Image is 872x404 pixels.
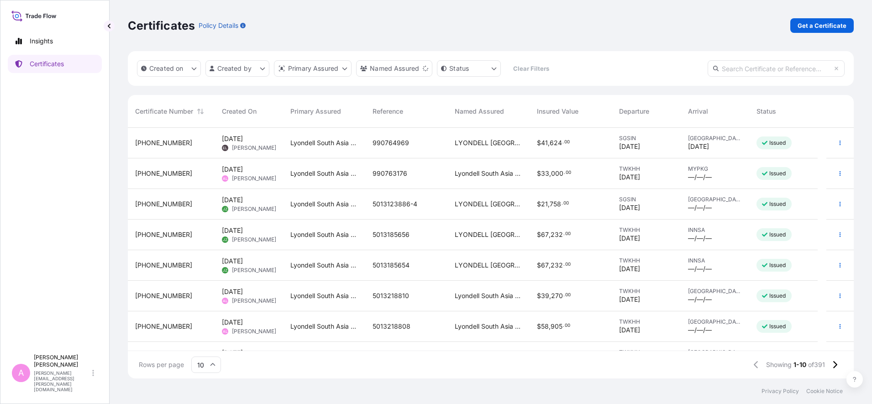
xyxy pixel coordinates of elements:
[290,107,341,116] span: Primary Assured
[798,21,846,30] p: Get a Certificate
[30,37,53,46] p: Insights
[806,388,843,395] a: Cookie Notice
[541,201,548,207] span: 21
[135,261,192,270] span: [PHONE_NUMBER]
[217,64,252,73] p: Created by
[232,205,276,213] span: [PERSON_NAME]
[135,138,192,147] span: [PHONE_NUMBER]
[223,266,227,275] span: JZ
[288,64,338,73] p: Primary Assured
[195,106,206,117] button: Sort
[549,323,551,330] span: ,
[135,230,192,239] span: [PHONE_NUMBER]
[505,61,557,76] button: Clear Filters
[34,354,90,368] p: [PERSON_NAME] [PERSON_NAME]
[619,349,673,356] span: TWKHH
[222,318,243,327] span: [DATE]
[793,360,806,369] span: 1-10
[290,322,358,331] span: Lyondell South Asia Pte Ltd.
[139,360,184,369] span: Rows per page
[222,107,257,116] span: Created On
[232,267,276,274] span: [PERSON_NAME]
[762,388,799,395] p: Privacy Policy
[619,264,640,273] span: [DATE]
[688,203,712,212] span: —/—/—
[199,21,238,30] p: Policy Details
[548,201,550,207] span: ,
[541,140,548,146] span: 41
[373,199,417,209] span: 5013123886-4
[373,261,410,270] span: 5013185654
[769,231,786,238] p: Issued
[513,64,549,73] p: Clear Filters
[550,140,562,146] span: 624
[551,231,563,238] span: 232
[537,231,541,238] span: $
[373,291,409,300] span: 5013218810
[135,107,193,116] span: Certificate Number
[619,107,649,116] span: Departure
[565,232,571,236] span: 00
[373,138,409,147] span: 990764969
[223,235,227,244] span: JZ
[223,143,227,152] span: EL
[290,291,358,300] span: Lyondell South Asia Pte Ltd.
[688,173,712,182] span: —/—/—
[619,165,673,173] span: TWKHH
[222,226,243,235] span: [DATE]
[564,141,570,144] span: 00
[223,296,228,305] span: AL
[541,293,549,299] span: 39
[537,140,541,146] span: $
[437,60,501,77] button: certificateStatus Filter options
[619,142,640,151] span: [DATE]
[790,18,854,33] a: Get a Certificate
[290,169,358,178] span: Lyondell South Asia Pte Ltd.
[222,257,243,266] span: [DATE]
[205,60,269,77] button: createdBy Filter options
[537,107,578,116] span: Insured Value
[769,323,786,330] p: Issued
[537,323,541,330] span: $
[135,199,192,209] span: [PHONE_NUMBER]
[18,368,24,378] span: A
[232,297,276,304] span: [PERSON_NAME]
[619,325,640,335] span: [DATE]
[619,288,673,295] span: TWKHH
[549,262,551,268] span: ,
[563,324,564,327] span: .
[373,169,407,178] span: 990763176
[541,170,549,177] span: 33
[808,360,825,369] span: of 391
[541,231,549,238] span: 67
[708,60,845,77] input: Search Certificate or Reference...
[688,165,742,173] span: MYPKG
[541,323,549,330] span: 58
[766,360,792,369] span: Showing
[455,169,522,178] span: Lyondell South Asia Pte Ltd
[688,135,742,142] span: [GEOGRAPHIC_DATA]
[222,165,243,174] span: [DATE]
[137,60,201,77] button: createdOn Filter options
[562,141,564,144] span: .
[769,262,786,269] p: Issued
[619,234,640,243] span: [DATE]
[549,293,551,299] span: ,
[455,322,522,331] span: Lyondell South Asia Pte Ltd
[455,138,522,147] span: LYONDELL [GEOGRAPHIC_DATA] PTE. LTD.
[769,292,786,299] p: Issued
[222,134,243,143] span: [DATE]
[688,349,742,356] span: [GEOGRAPHIC_DATA]
[549,170,551,177] span: ,
[619,196,673,203] span: SGSIN
[290,138,358,147] span: Lyondell South Asia Pte Ltd.
[135,291,192,300] span: [PHONE_NUMBER]
[449,64,469,73] p: Status
[688,234,712,243] span: —/—/—
[222,195,243,205] span: [DATE]
[274,60,352,77] button: distributor Filter options
[537,170,541,177] span: $
[688,142,709,151] span: [DATE]
[551,170,563,177] span: 000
